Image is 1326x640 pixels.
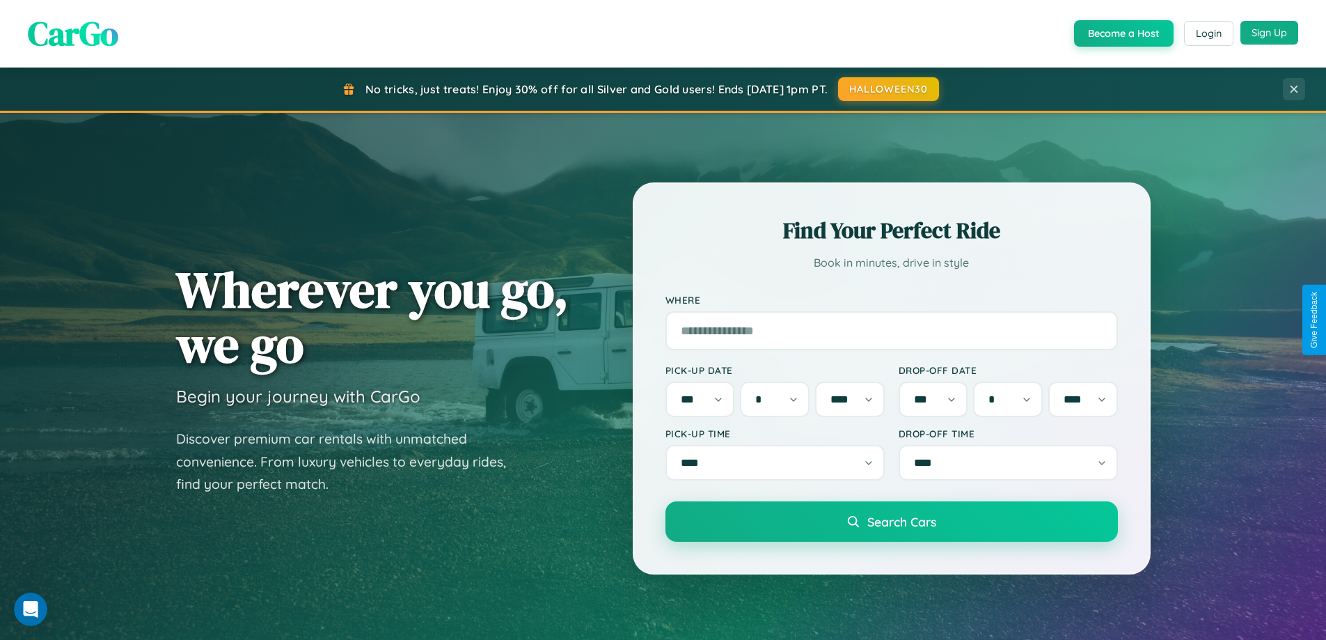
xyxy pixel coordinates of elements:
label: Where [665,294,1118,306]
label: Drop-off Date [899,364,1118,376]
label: Pick-up Time [665,428,885,439]
label: Pick-up Date [665,364,885,376]
span: No tricks, just treats! Enjoy 30% off for all Silver and Gold users! Ends [DATE] 1pm PT. [365,82,828,96]
button: Sign Up [1240,21,1298,45]
span: Search Cars [867,514,936,529]
h2: Find Your Perfect Ride [665,215,1118,246]
span: CarGo [28,10,118,56]
button: HALLOWEEN30 [838,77,939,101]
button: Search Cars [665,501,1118,542]
iframe: Intercom live chat [14,593,47,626]
label: Drop-off Time [899,428,1118,439]
div: Give Feedback [1309,292,1319,348]
h1: Wherever you go, we go [176,262,569,372]
p: Discover premium car rentals with unmatched convenience. From luxury vehicles to everyday rides, ... [176,428,524,496]
h3: Begin your journey with CarGo [176,386,420,407]
p: Book in minutes, drive in style [665,253,1118,273]
button: Login [1184,21,1233,46]
button: Become a Host [1074,20,1174,47]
